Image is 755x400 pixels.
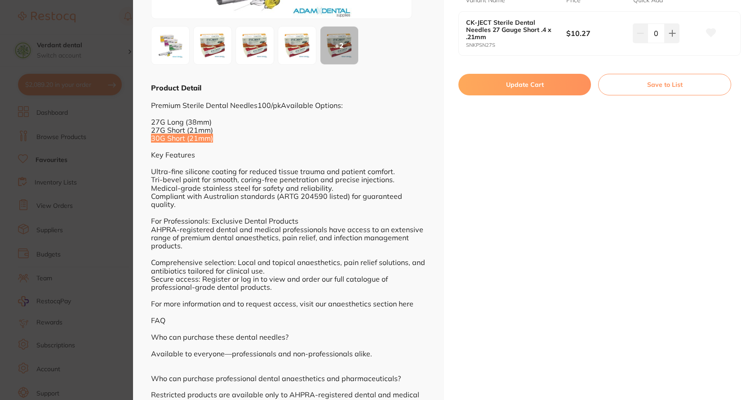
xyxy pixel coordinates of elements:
button: Save to List [598,74,731,95]
b: Product Detail [151,83,201,92]
img: TjMwUy5qcGc [281,29,313,62]
button: +2 [320,26,359,65]
img: TjI3Uy5qcGc [239,29,271,62]
small: SNKPSN27S [466,42,566,48]
b: CK-JECT Sterile Dental Needles 27 Gauge Short .4 x .21mm [466,19,556,40]
img: RUNULmpwZw [154,29,187,62]
b: $10.27 [566,28,626,38]
button: Update Cart [458,74,591,95]
div: + 2 [320,27,358,64]
img: TjI3TC5qcGc [196,29,229,62]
